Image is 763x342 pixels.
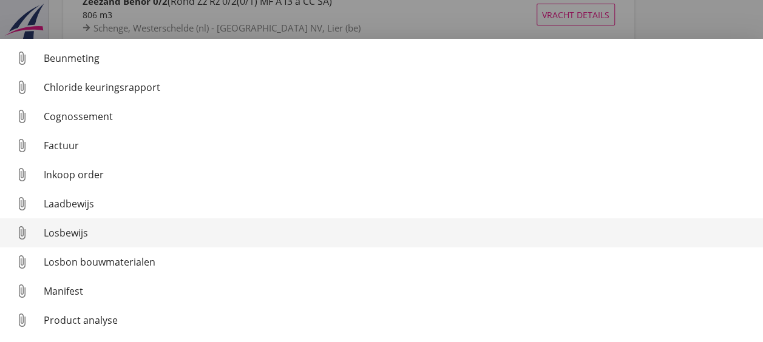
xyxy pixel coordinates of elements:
[12,281,32,301] i: attach_file
[44,138,753,153] div: Factuur
[12,49,32,68] i: attach_file
[44,51,753,65] div: Beunmeting
[12,78,32,97] i: attach_file
[12,252,32,272] i: attach_file
[44,167,753,182] div: Inkoop order
[12,165,32,184] i: attach_file
[12,194,32,213] i: attach_file
[44,226,753,240] div: Losbewijs
[12,310,32,330] i: attach_file
[12,136,32,155] i: attach_file
[44,109,753,124] div: Cognossement
[12,223,32,243] i: attach_file
[44,313,753,327] div: Product analyse
[44,196,753,211] div: Laadbewijs
[12,107,32,126] i: attach_file
[44,80,753,95] div: Chloride keuringsrapport
[44,284,753,298] div: Manifest
[44,255,753,269] div: Losbon bouwmaterialen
